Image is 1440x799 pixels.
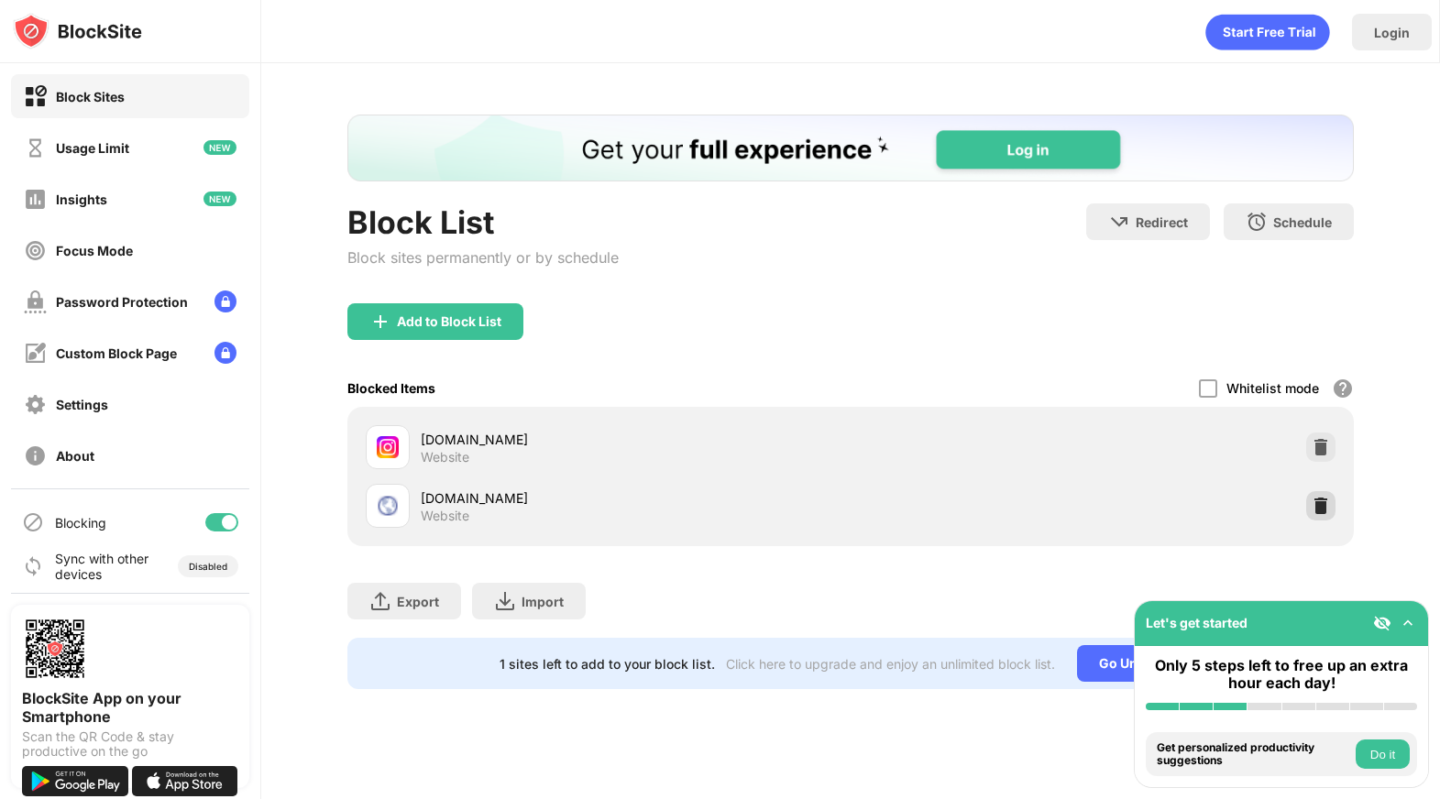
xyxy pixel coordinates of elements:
img: about-off.svg [24,444,47,467]
div: About [56,448,94,464]
iframe: Banner [347,115,1354,181]
div: animation [1205,14,1330,50]
img: logo-blocksite.svg [13,13,142,49]
div: Schedule [1273,214,1332,230]
div: Go Unlimited [1077,645,1203,682]
img: eye-not-visible.svg [1373,614,1391,632]
div: Scan the QR Code & stay productive on the go [22,729,238,759]
div: Settings [56,397,108,412]
img: new-icon.svg [203,192,236,206]
div: Password Protection [56,294,188,310]
div: Blocking [55,515,106,531]
div: Click here to upgrade and enjoy an unlimited block list. [726,656,1055,672]
div: Disabled [189,561,227,572]
div: Let's get started [1146,615,1248,630]
div: [DOMAIN_NAME] [421,430,851,449]
img: sync-icon.svg [22,555,44,577]
div: Custom Block Page [56,345,177,361]
img: omni-setup-toggle.svg [1399,614,1417,632]
div: Website [421,508,469,524]
div: 1 sites left to add to your block list. [500,656,715,672]
img: blocking-icon.svg [22,511,44,533]
img: lock-menu.svg [214,290,236,312]
img: favicons [377,436,399,458]
div: Usage Limit [56,140,129,156]
div: BlockSite App on your Smartphone [22,689,238,726]
img: get-it-on-google-play.svg [22,766,128,796]
img: new-icon.svg [203,140,236,155]
div: Redirect [1136,214,1188,230]
div: Block List [347,203,619,241]
div: Insights [56,192,107,207]
div: [DOMAIN_NAME] [421,488,851,508]
img: options-page-qr-code.png [22,616,88,682]
img: time-usage-off.svg [24,137,47,159]
button: Do it [1356,739,1410,769]
img: download-on-the-app-store.svg [132,766,238,796]
img: block-on.svg [24,85,47,108]
div: Export [397,594,439,609]
img: lock-menu.svg [214,342,236,364]
div: Whitelist mode [1226,380,1319,396]
div: Only 5 steps left to free up an extra hour each day! [1146,657,1417,692]
div: Login [1374,25,1410,40]
div: Focus Mode [56,243,133,258]
img: settings-off.svg [24,393,47,416]
img: focus-off.svg [24,239,47,262]
div: Block Sites [56,89,125,104]
img: favicons [377,495,399,517]
div: Add to Block List [397,314,501,329]
div: Import [522,594,564,609]
img: insights-off.svg [24,188,47,211]
img: password-protection-off.svg [24,290,47,313]
div: Block sites permanently or by schedule [347,248,619,267]
img: customize-block-page-off.svg [24,342,47,365]
div: Website [421,449,469,465]
div: Get personalized productivity suggestions [1157,741,1351,768]
div: Blocked Items [347,380,435,396]
div: Sync with other devices [55,551,149,582]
